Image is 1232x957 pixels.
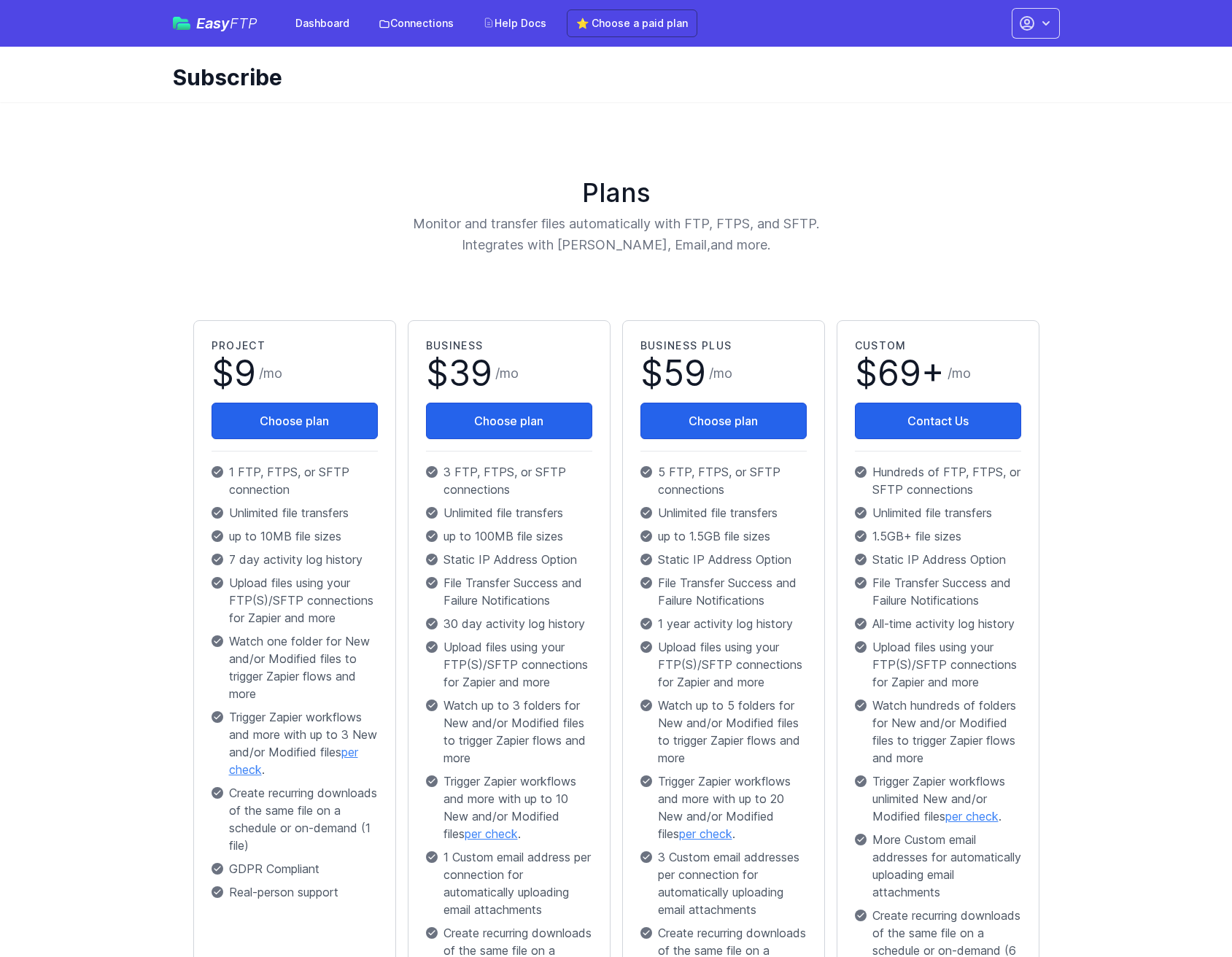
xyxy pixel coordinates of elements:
p: up to 1.5GB file sizes [640,527,807,545]
button: Choose plan [212,403,378,439]
p: Monitor and transfer files automatically with FTP, FTPS, and SFTP. Integrates with [PERSON_NAME],... [330,213,902,256]
p: Upload files using your FTP(S)/SFTP connections for Zapier and more [640,638,807,691]
a: Dashboard [287,10,358,36]
p: 7 day activity log history [212,551,378,568]
span: 59 [663,352,706,395]
a: per check [679,826,732,841]
a: ⭐ Choose a paid plan [567,9,697,37]
span: mo [500,365,519,381]
span: mo [263,365,282,381]
p: Unlimited file transfers [855,504,1021,522]
span: Trigger Zapier workflows and more with up to 20 New and/or Modified files . [658,772,807,842]
p: 1 Custom email address per connection for automatically uploading email attachments [426,848,592,918]
p: Unlimited file transfers [212,504,378,522]
p: Unlimited file transfers [426,504,592,522]
a: per check [945,809,999,824]
p: 3 FTP, FTPS, or SFTP connections [426,463,592,498]
span: / [495,363,519,384]
span: Trigger Zapier workflows and more with up to 3 New and/or Modified files . [229,708,378,778]
p: File Transfer Success and Failure Notifications [855,574,1021,609]
span: $ [640,356,706,391]
p: GDPR Compliant [212,860,378,877]
p: 1 year activity log history [640,615,807,632]
h2: Custom [855,338,1021,353]
h2: Business Plus [640,338,807,353]
a: Help Docs [474,10,555,36]
span: mo [952,365,971,381]
p: Watch hundreds of folders for New and/or Modified files to trigger Zapier flows and more [855,697,1021,767]
img: easyftp_logo.png [173,17,190,30]
span: Trigger Zapier workflows and more with up to 10 New and/or Modified files . [443,772,592,842]
h2: Project [212,338,378,353]
p: Upload files using your FTP(S)/SFTP connections for Zapier and more [212,574,378,627]
p: Hundreds of FTP, FTPS, or SFTP connections [855,463,1021,498]
p: Unlimited file transfers [640,504,807,522]
p: All-time activity log history [855,615,1021,632]
button: Choose plan [640,403,807,439]
span: $ [426,356,492,391]
p: Create recurring downloads of the same file on a schedule or on-demand (1 file) [212,784,378,854]
h1: Subscribe [173,64,1048,90]
p: Watch up to 5 folders for New and/or Modified files to trigger Zapier flows and more [640,697,807,767]
p: 30 day activity log history [426,615,592,632]
span: $ [855,356,945,391]
span: Easy [196,16,257,31]
h1: Plans [187,178,1045,207]
a: EasyFTP [173,16,257,31]
a: per check [465,826,518,841]
p: Upload files using your FTP(S)/SFTP connections for Zapier and more [426,638,592,691]
span: Trigger Zapier workflows unlimited New and/or Modified files . [872,772,1021,825]
p: Watch one folder for New and/or Modified files to trigger Zapier flows and more [212,632,378,702]
button: Choose plan [426,403,592,439]
p: Upload files using your FTP(S)/SFTP connections for Zapier and more [855,638,1021,691]
h2: Business [426,338,592,353]
span: 69+ [877,352,945,395]
span: / [709,363,732,384]
p: up to 100MB file sizes [426,527,592,545]
p: File Transfer Success and Failure Notifications [426,574,592,609]
a: Connections [370,10,462,36]
p: Watch up to 3 folders for New and/or Modified files to trigger Zapier flows and more [426,697,592,767]
a: per check [229,745,358,777]
p: More Custom email addresses for automatically uploading email attachments [855,831,1021,901]
p: 5 FTP, FTPS, or SFTP connections [640,463,807,498]
span: mo [713,365,732,381]
span: / [948,363,971,384]
p: 1 FTP, FTPS, or SFTP connection [212,463,378,498]
p: Real-person support [212,883,378,901]
p: Static IP Address Option [426,551,592,568]
span: $ [212,356,256,391]
span: / [259,363,282,384]
span: 39 [449,352,492,395]
a: Contact Us [855,403,1021,439]
span: FTP [230,15,257,32]
p: File Transfer Success and Failure Notifications [640,574,807,609]
p: Static IP Address Option [640,551,807,568]
span: 9 [234,352,256,395]
p: 1.5GB+ file sizes [855,527,1021,545]
p: up to 10MB file sizes [212,527,378,545]
p: Static IP Address Option [855,551,1021,568]
p: 3 Custom email addresses per connection for automatically uploading email attachments [640,848,807,918]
